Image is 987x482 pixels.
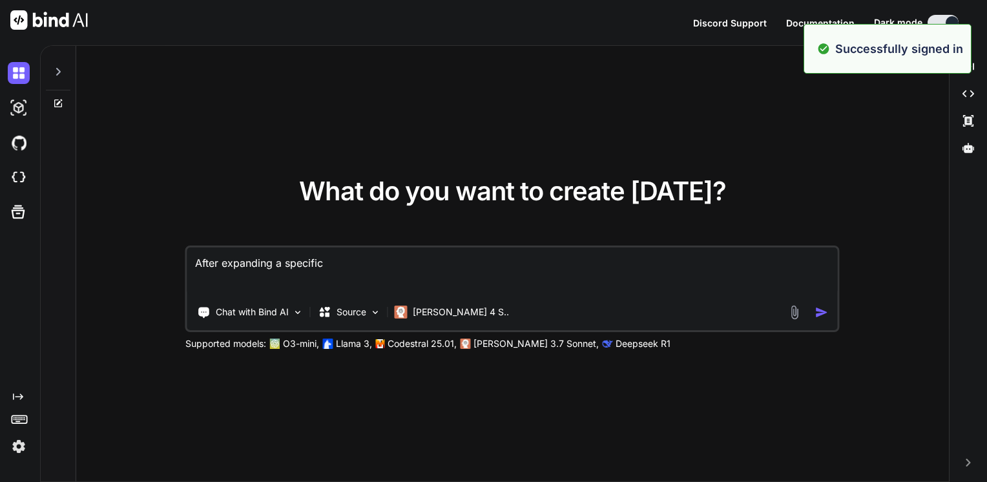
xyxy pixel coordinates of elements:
[10,10,88,30] img: Bind AI
[376,339,385,348] img: Mistral-AI
[786,16,855,30] button: Documentation
[337,306,366,319] p: Source
[323,339,333,349] img: Llama2
[370,307,381,318] img: Pick Models
[336,337,372,350] p: Llama 3,
[187,247,838,295] textarea: After expanding a specific
[270,339,280,349] img: GPT-4
[815,306,829,319] img: icon
[787,305,802,320] img: attachment
[603,339,613,349] img: claude
[786,17,855,28] span: Documentation
[395,306,408,319] img: Claude 4 Sonnet
[216,306,289,319] p: Chat with Bind AI
[185,337,266,350] p: Supported models:
[473,337,599,350] p: [PERSON_NAME] 3.7 Sonnet,
[874,16,922,29] span: Dark mode
[693,16,767,30] button: Discord Support
[8,435,30,457] img: settings
[8,62,30,84] img: darkChat
[413,306,509,319] p: [PERSON_NAME] 4 S..
[293,307,304,318] img: Pick Tools
[8,167,30,189] img: cloudideIcon
[461,339,471,349] img: claude
[616,337,670,350] p: Deepseek R1
[283,337,319,350] p: O3-mini,
[693,17,767,28] span: Discord Support
[8,132,30,154] img: githubDark
[388,337,457,350] p: Codestral 25.01,
[8,97,30,119] img: darkAi-studio
[299,175,726,207] span: What do you want to create [DATE]?
[817,40,830,58] img: alert
[835,40,963,58] p: Successfully signed in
